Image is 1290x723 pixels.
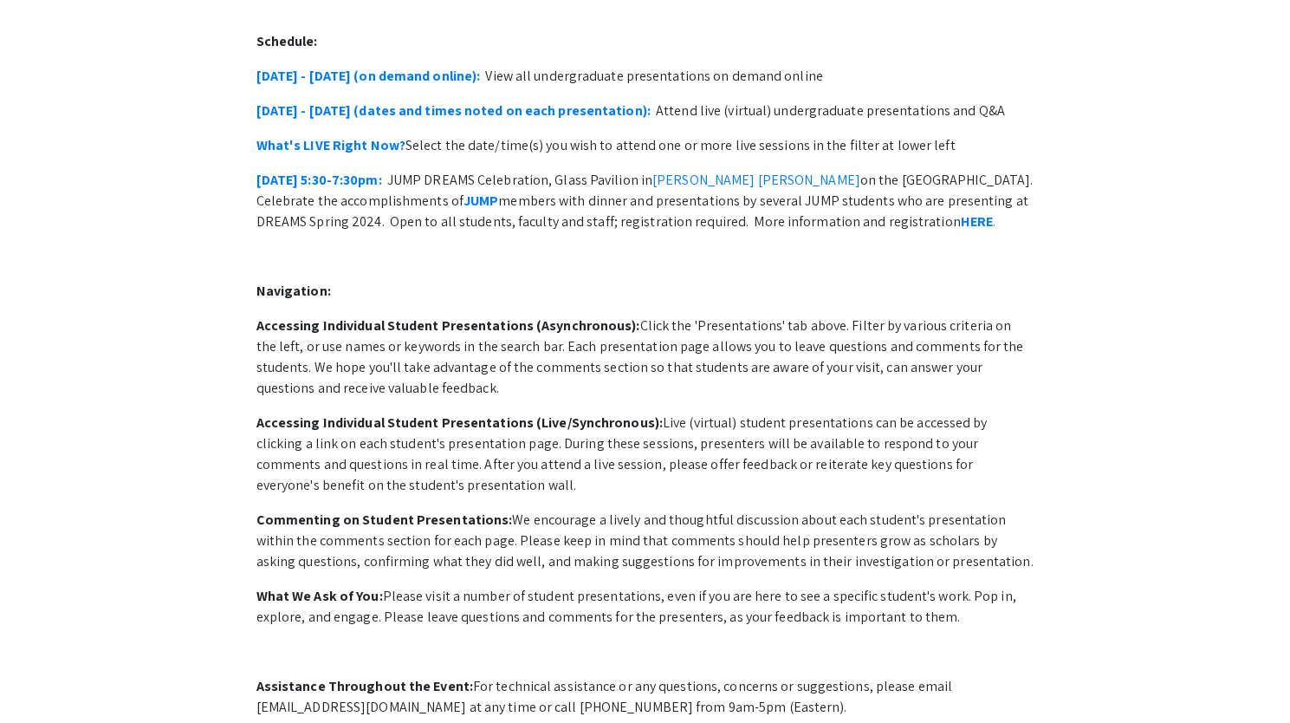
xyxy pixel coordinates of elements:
p: Please visit a number of student presentations, even if you are here to see a specific student's ... [256,586,1034,628]
p: Attend live (virtual) undergraduate presentations and Q&A [256,101,1034,121]
p: We encourage a lively and thoughtful discussion about each student's presentation within the comm... [256,510,1034,572]
strong: Schedule: [256,32,318,50]
strong: HERE [961,212,993,231]
strong: Accessing Individual Student Presentations (Asynchronous): [256,316,640,335]
a: [DATE] 5:30-7:30pm: [256,171,382,189]
strong: Assistance Throughout the Event: [256,677,473,695]
a: HERE. [961,212,996,231]
p: JUMP DREAMS Celebration, Glass Pavilion in on the [GEOGRAPHIC_DATA]. Celebrate the accomplishment... [256,170,1034,232]
strong: Accessing Individual Student Presentations (Live/Synchronous): [256,414,663,432]
p: For technical assistance or any questions, concerns or suggestions, please email [EMAIL_ADDRESS][... [256,676,1034,718]
iframe: Chat [13,645,74,710]
p: Click the 'Presentations' tab above. Filter by various criteria on the left, or use names or keyw... [256,316,1034,399]
p: View all undergraduate presentations on demand online [256,66,1034,87]
a: JUMP [463,192,498,210]
p: Select the date/time(s) you wish to attend one or more live sessions in the filter at lower left [256,135,1034,156]
a: What's LIVE Right Now? [256,136,405,154]
a: [DATE] - [DATE] (on demand online): [256,67,481,85]
a: [DATE] - [DATE] (dates and times noted on each presentation): [256,101,651,120]
strong: Commenting on Student Presentations: [256,511,513,529]
p: Live (virtual) student presentations can be accessed by clicking a link on each student's present... [256,413,1034,496]
strong: What We Ask of You: [256,587,383,605]
a: [PERSON_NAME] [PERSON_NAME] [652,171,860,189]
strong: Navigation: [256,282,331,300]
